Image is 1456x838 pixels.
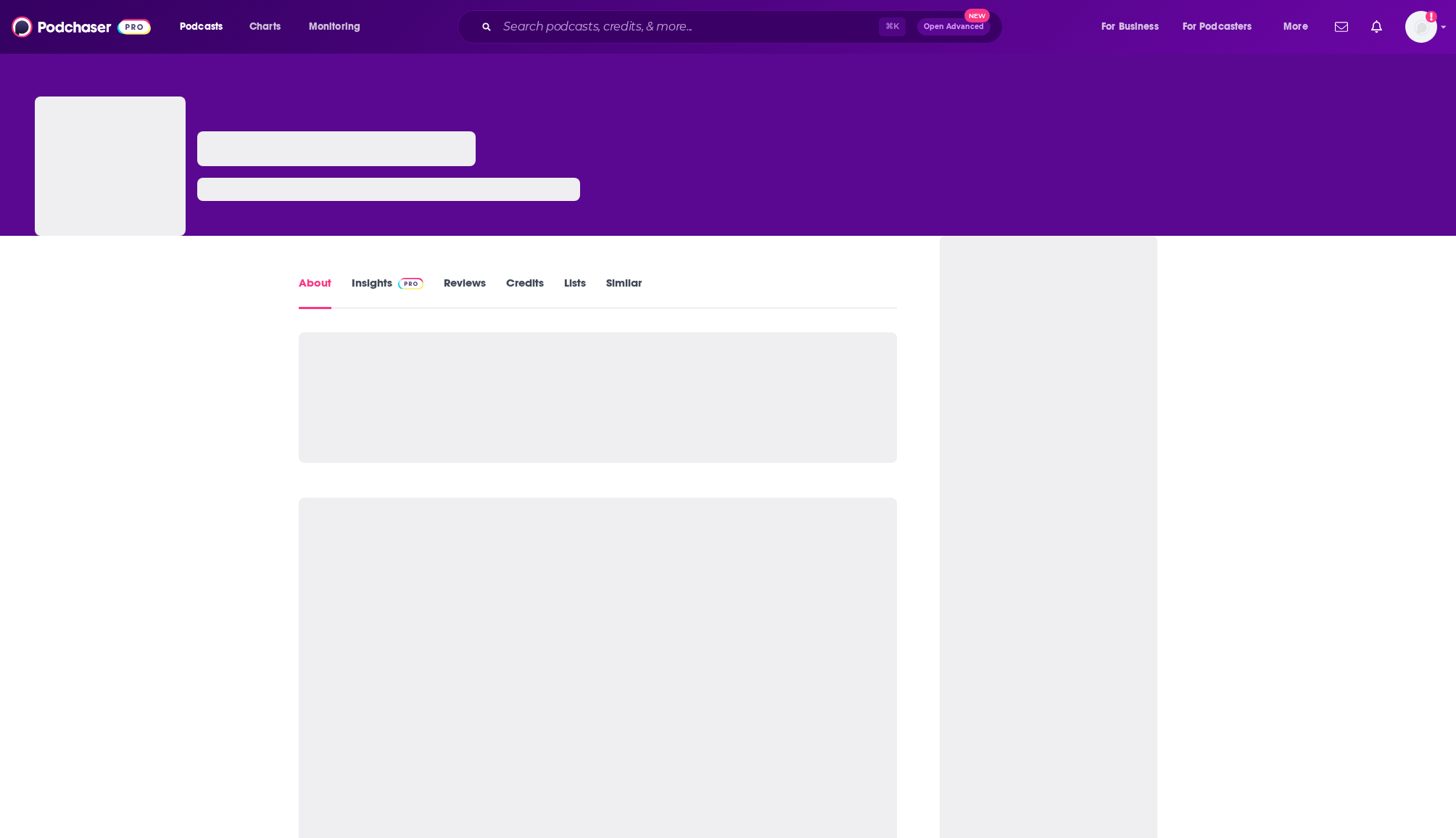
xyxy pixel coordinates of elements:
[1426,11,1437,22] svg: Add a profile image
[12,13,151,41] img: Podchaser - Follow, Share and Rate Podcasts
[1405,11,1437,43] span: Logged in as jennevievef
[917,18,990,36] button: Open AdvancedNew
[170,15,241,38] button: open menu
[299,15,379,38] button: open menu
[1405,11,1437,43] img: User Profile
[471,10,1017,44] div: Search podcasts, credits, & more...
[1183,17,1252,37] span: For Podcasters
[506,276,544,309] a: Credits
[240,15,289,38] a: Charts
[924,23,984,30] span: Open Advanced
[1101,17,1159,37] span: For Business
[606,276,642,309] a: Similar
[352,276,423,309] a: InsightsPodchaser Pro
[1091,15,1177,38] button: open menu
[1273,15,1326,38] button: open menu
[497,15,879,38] input: Search podcasts, credits, & more...
[398,278,423,289] img: Podchaser Pro
[180,17,223,37] span: Podcasts
[964,9,990,22] span: New
[309,17,360,37] span: Monitoring
[444,276,486,309] a: Reviews
[1173,15,1273,38] button: open menu
[1365,15,1388,39] a: Show notifications dropdown
[879,17,906,36] span: ⌘ K
[564,276,586,309] a: Lists
[299,276,331,309] a: About
[1283,17,1308,37] span: More
[1405,11,1437,43] button: Show profile menu
[1329,15,1354,39] a: Show notifications dropdown
[249,17,281,37] span: Charts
